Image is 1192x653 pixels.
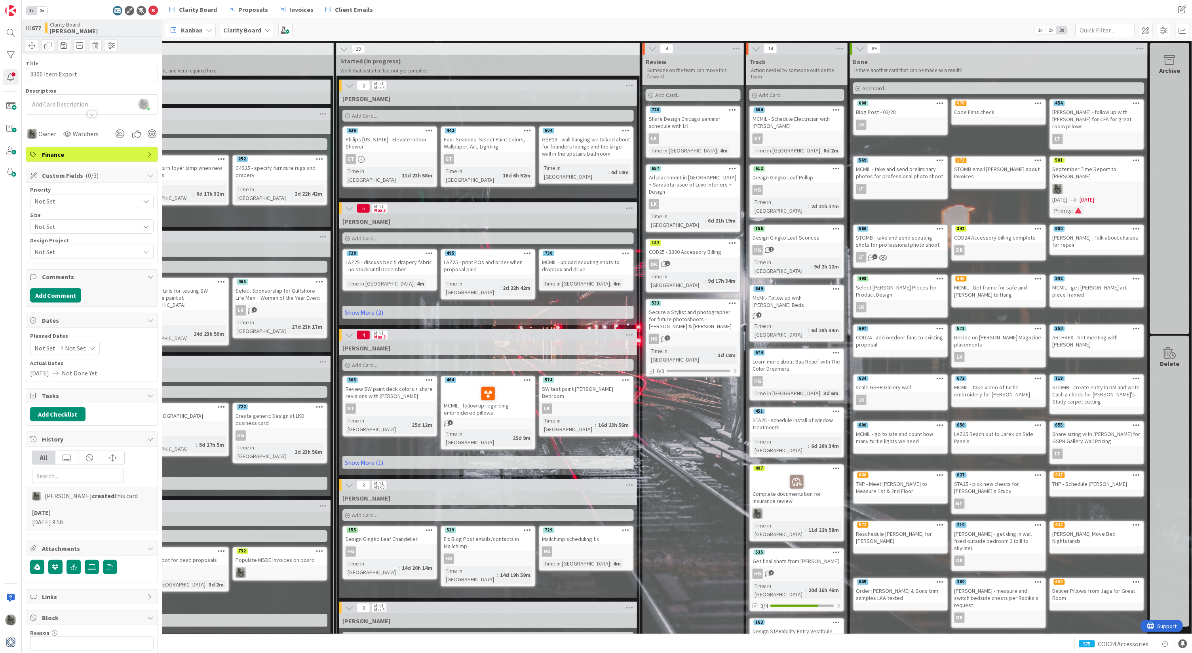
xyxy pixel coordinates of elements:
div: HG [750,185,844,195]
button: Add Comment [30,288,81,303]
div: LK [649,199,659,209]
div: 666TNP - Meet [PERSON_NAME] to Measure 1st & 2nd Floor [854,472,947,496]
span: 3 [357,81,370,90]
span: 2x [1046,26,1057,34]
div: 604 [543,128,554,133]
div: 581 [1050,157,1144,164]
div: 155 [343,527,437,534]
div: 678 [952,100,1046,107]
div: 342COD24 Accessory billing complete [952,225,1046,243]
div: PA [750,508,844,519]
span: 89 [867,44,881,53]
div: 655Share sizing with [PERSON_NAME] for GSPH Gallery Wall Pricing [1050,422,1144,446]
div: 573 [952,325,1046,332]
span: Add Card... [352,362,377,369]
div: LK [649,133,659,144]
div: Time in [GEOGRAPHIC_DATA] [444,167,500,184]
div: 529 [441,527,535,534]
div: Min 1 [374,204,384,208]
div: 627 [952,472,1046,479]
span: Next Up [34,57,323,65]
img: PA [27,129,37,139]
span: Proposals [238,5,268,14]
div: LK [856,120,867,130]
div: Time in [GEOGRAPHIC_DATA] [346,167,399,184]
div: 662 [1050,579,1144,586]
div: 451 [750,408,844,415]
span: : [193,189,194,198]
div: Blog Post - 09/28 [854,107,947,117]
div: 662Deliver Pillows from Jaga for Great Room [1050,579,1144,603]
div: 465Select Sponsorship for Gulfshore Life Men + Women of the Year Event [233,278,327,303]
div: 566 [854,225,947,232]
div: Create a spot for dead proposals [135,548,228,565]
div: 219 [952,522,1046,529]
div: GT [346,154,356,164]
div: DK [952,556,1046,566]
p: Action needed by someone outside the team [751,67,843,80]
div: 672 [952,375,1046,382]
span: 3x [1057,26,1067,34]
span: Owner [38,129,56,139]
button: Add Checklist [30,407,86,421]
div: 730MCMIL - upload scouting shots to dropbox and drive [540,250,633,274]
div: Ad placement in [GEOGRAPHIC_DATA] + Sarasota issue of Luxe Interiors + Design [646,172,740,197]
div: C4S25 - specify furniture rugs and drapery [233,163,327,180]
div: LT [856,184,867,194]
p: Work that is started but not yet complete [340,68,630,74]
span: Gina [342,95,390,103]
div: HG [540,546,633,557]
div: 665 [854,579,947,586]
span: Review [646,58,666,66]
div: 454 [1050,100,1144,107]
img: Visit kanbanzone.com [5,5,16,16]
div: GT [952,499,1046,509]
a: Clarity Board [165,2,222,17]
div: LT [1050,449,1144,459]
div: LT [1050,134,1144,144]
span: Not Set [34,196,136,207]
div: 728LAZ25 - discuss bed 5 drapery fabric - no stock until December [343,250,437,274]
a: Show More (3) [36,477,327,490]
div: 389 [952,579,1046,586]
span: Client Emails [335,5,373,14]
div: 454 [1054,101,1065,106]
img: avatar [5,637,16,648]
div: 674Learn more about Bas Relief with The Color Dreamers [750,349,844,374]
div: Archive [1160,66,1181,75]
div: 642 [1050,522,1144,529]
div: 305 [343,377,437,384]
span: Clarity Board [179,5,217,14]
div: 163Design STARability Entry Vestibule Ceiling Detail [750,619,844,643]
div: 495LAZ25 - print POs and order when proposal paid [441,250,535,274]
div: 697 [854,325,947,332]
div: Min 1 [374,82,384,86]
a: Client Emails [321,2,378,17]
div: 533 [646,300,740,307]
img: PA [1053,184,1063,194]
div: DK [952,245,1046,255]
span: Add Card... [655,91,681,99]
div: 720Share Design Chicago seminar schedule with LK [646,107,740,131]
span: Not Set [34,246,136,257]
div: 680[PERSON_NAME] - Talk about chaises for repair [1050,225,1144,250]
div: 656LAZ25 Reach out to Jarek on Side Panels [952,422,1046,446]
img: PA [5,615,16,626]
div: 697COD24 - add outdoor fans to existing proposal [854,325,947,350]
div: 171 [956,158,967,163]
span: [DATE] [1053,196,1067,204]
div: Time in [GEOGRAPHIC_DATA] [236,185,291,202]
div: HG [233,430,327,441]
div: 608 [857,101,869,106]
input: type card name here... [26,67,158,81]
div: 720 [646,107,740,114]
div: 657Ad placement in [GEOGRAPHIC_DATA] + Sarasota issue of Luxe Interiors + Design [646,165,740,197]
span: Clarity Board [50,21,98,28]
span: : [399,171,400,180]
b: 677 [32,24,41,32]
div: 465 [233,278,327,286]
div: 11d 23h 58m [400,171,434,180]
div: 678Code Fans check [952,100,1046,117]
div: 574SW test paint [PERSON_NAME] Bedroom [540,377,633,401]
div: 250 [1050,325,1144,332]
